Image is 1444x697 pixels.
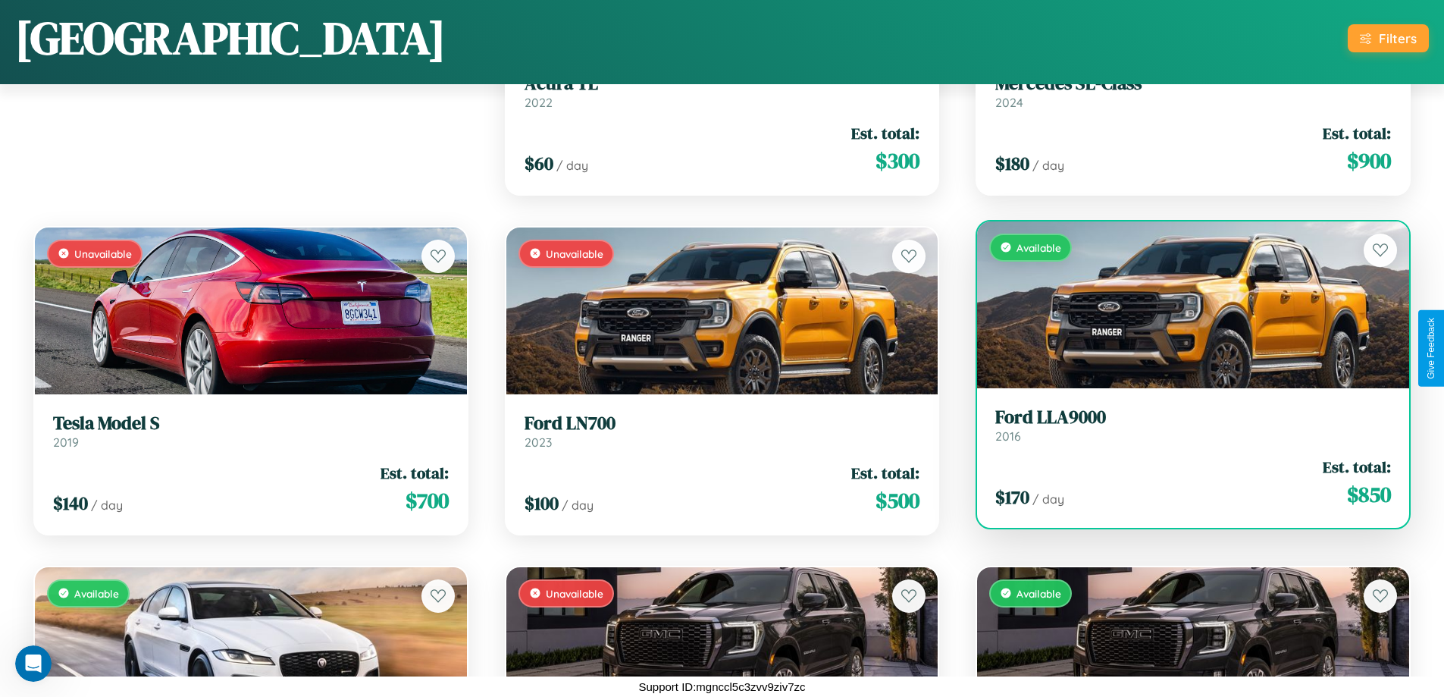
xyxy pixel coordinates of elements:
[525,95,553,110] span: 2022
[1347,479,1391,510] span: $ 850
[525,491,559,516] span: $ 100
[1032,491,1064,507] span: / day
[851,462,919,484] span: Est. total:
[995,151,1029,176] span: $ 180
[995,429,1021,444] span: 2016
[995,95,1023,110] span: 2024
[562,498,594,513] span: / day
[546,247,603,260] span: Unavailable
[53,491,88,516] span: $ 140
[15,7,446,69] h1: [GEOGRAPHIC_DATA]
[74,587,119,600] span: Available
[525,435,552,450] span: 2023
[1323,456,1391,478] span: Est. total:
[53,413,449,435] h3: Tesla Model S
[1347,146,1391,176] span: $ 900
[381,462,449,484] span: Est. total:
[851,122,919,144] span: Est. total:
[1379,30,1417,46] div: Filters
[995,407,1391,429] h3: Ford LLA9000
[875,485,919,516] span: $ 500
[1348,24,1429,52] button: Filters
[875,146,919,176] span: $ 300
[525,413,920,450] a: Ford LN7002023
[525,73,920,110] a: Acura TL2022
[406,485,449,516] span: $ 700
[525,151,553,176] span: $ 60
[74,247,132,260] span: Unavailable
[1032,158,1064,173] span: / day
[525,413,920,435] h3: Ford LN700
[1016,587,1061,600] span: Available
[53,413,449,450] a: Tesla Model S2019
[546,587,603,600] span: Unavailable
[1426,318,1436,379] div: Give Feedback
[995,73,1391,110] a: Mercedes SL-Class2024
[1323,122,1391,144] span: Est. total:
[995,407,1391,444] a: Ford LLA90002016
[556,158,588,173] span: / day
[525,73,920,95] h3: Acura TL
[15,645,52,682] iframe: Intercom live chat
[638,677,805,697] p: Support ID: mgnccl5c3zvv9ziv7zc
[995,73,1391,95] h3: Mercedes SL-Class
[995,485,1029,510] span: $ 170
[53,435,79,450] span: 2019
[91,498,123,513] span: / day
[1016,241,1061,254] span: Available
